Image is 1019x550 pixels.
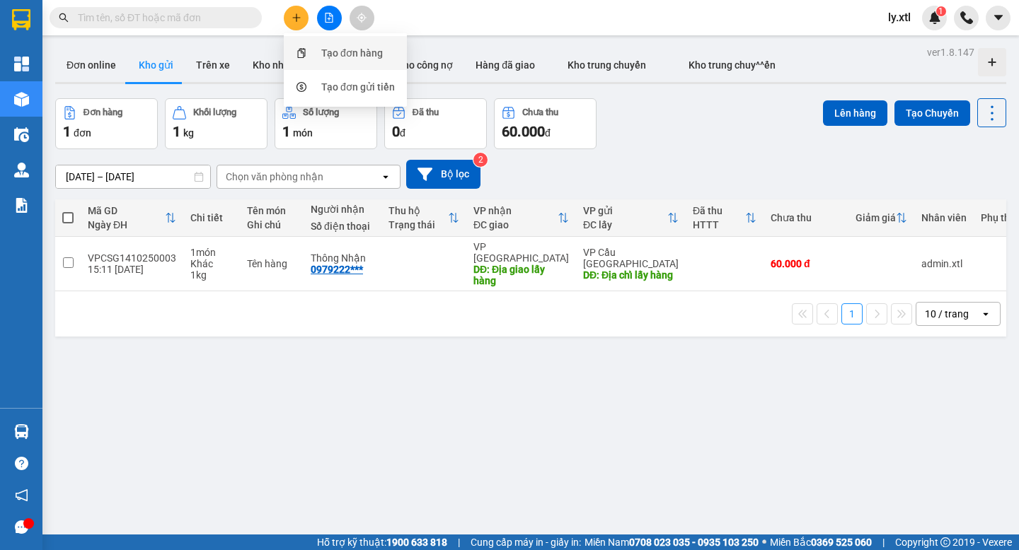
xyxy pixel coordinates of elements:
[81,199,183,237] th: Toggle SortBy
[14,198,29,213] img: solution-icon
[568,59,646,71] span: Kho trung chuyển
[473,264,569,286] div: DĐ: Địa giao lấy hàng
[960,11,973,24] img: phone-icon
[413,107,439,117] div: Đã thu
[388,205,448,216] div: Thu hộ
[311,221,374,232] div: Số điện thoại
[15,457,28,470] span: question-circle
[15,488,28,502] span: notification
[297,48,306,58] span: snippets
[921,212,967,223] div: Nhân viên
[284,6,309,30] button: plus
[183,127,194,139] span: kg
[848,199,914,237] th: Toggle SortBy
[15,520,28,534] span: message
[545,127,551,139] span: đ
[921,258,967,269] div: admin.xtl
[992,11,1005,24] span: caret-down
[841,303,863,324] button: 1
[386,537,447,548] strong: 1900 633 818
[473,153,488,167] sup: 2
[88,205,165,216] div: Mã GD
[12,9,30,30] img: logo-vxr
[190,269,233,281] div: 1 kg
[894,100,970,126] button: Tạo Chuyến
[771,258,841,269] div: 60.000 đ
[693,205,745,216] div: Đã thu
[317,6,342,30] button: file-add
[88,219,165,230] div: Ngày ĐH
[522,107,558,117] div: Chưa thu
[856,212,896,223] div: Giảm giá
[693,219,745,230] div: HTTT
[629,537,759,548] strong: 0708 023 035 - 0935 103 250
[936,6,946,16] sup: 1
[392,123,400,140] span: 0
[940,537,950,547] span: copyright
[384,98,487,149] button: Đã thu0đ
[406,160,480,189] button: Bộ lọc
[502,123,545,140] span: 60.000
[494,98,597,149] button: Chưa thu60.000đ
[88,252,176,264] div: VPCSG1410250003
[466,199,576,237] th: Toggle SortBy
[770,534,872,550] span: Miền Bắc
[927,45,974,60] div: ver 1.8.147
[311,252,374,264] div: Thông Nhận
[88,264,176,275] div: 15:11 [DATE]
[56,165,210,188] input: Select a date range.
[303,107,339,117] div: Số lượng
[311,204,374,215] div: Người nhận
[473,219,558,230] div: ĐC giao
[981,212,1015,223] div: Phụ thu
[14,57,29,71] img: dashboard-icon
[324,13,334,23] span: file-add
[689,59,776,71] span: Kho trung chuy^^ển
[241,48,307,82] button: Kho nhận
[282,123,290,140] span: 1
[823,100,887,126] button: Lên hàng
[55,98,158,149] button: Đơn hàng1đơn
[190,212,233,223] div: Chi tiết
[185,48,241,82] button: Trên xe
[585,534,759,550] span: Miền Nam
[321,79,395,95] div: Tạo đơn gửi tiền
[877,8,922,26] span: ly.xtl
[980,308,991,320] svg: open
[583,219,667,230] div: ĐC lấy
[978,48,1006,76] div: Tạo kho hàng mới
[388,219,448,230] div: Trạng thái
[583,269,679,281] div: DĐ: Địa chỉ lấy hàng
[771,212,841,223] div: Chưa thu
[882,534,885,550] span: |
[14,127,29,142] img: warehouse-icon
[173,123,180,140] span: 1
[400,127,405,139] span: đ
[247,219,297,230] div: Ghi chú
[583,247,679,269] div: VP Cầu [GEOGRAPHIC_DATA]
[14,424,29,439] img: warehouse-icon
[357,13,367,23] span: aim
[317,534,447,550] span: Hỗ trợ kỹ thuật:
[471,534,581,550] span: Cung cấp máy in - giấy in:
[14,163,29,177] img: warehouse-icon
[458,534,460,550] span: |
[74,127,91,139] span: đơn
[293,127,313,139] span: món
[473,241,569,264] div: VP [GEOGRAPHIC_DATA]
[350,6,374,30] button: aim
[762,539,766,545] span: ⚪️
[190,247,233,258] div: 1 món
[938,6,943,16] span: 1
[811,537,872,548] strong: 0369 525 060
[464,48,546,82] button: Hàng đã giao
[297,82,306,92] span: dollar-circle
[193,107,236,117] div: Khối lượng
[165,98,267,149] button: Khối lượng1kg
[59,13,69,23] span: search
[63,123,71,140] span: 1
[55,48,127,82] button: Đơn online
[292,13,301,23] span: plus
[321,45,383,61] div: Tạo đơn hàng
[247,258,297,269] div: Tên hàng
